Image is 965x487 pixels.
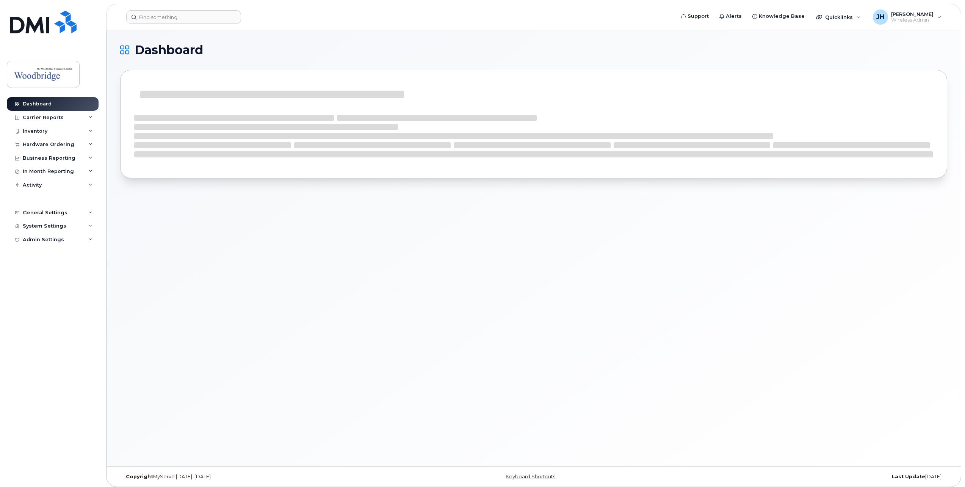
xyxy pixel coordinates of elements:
[672,474,947,480] div: [DATE]
[892,474,925,479] strong: Last Update
[126,474,153,479] strong: Copyright
[120,474,396,480] div: MyServe [DATE]–[DATE]
[506,474,555,479] a: Keyboard Shortcuts
[135,44,203,56] span: Dashboard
